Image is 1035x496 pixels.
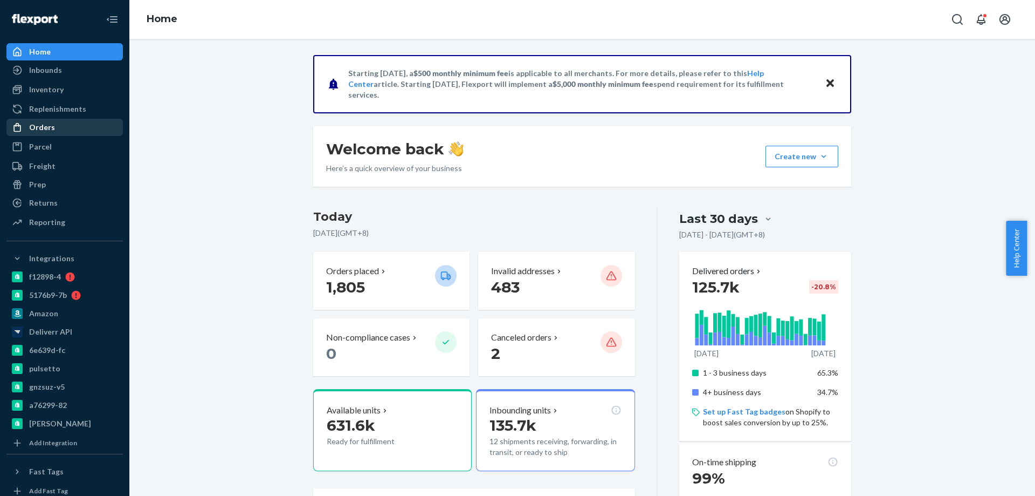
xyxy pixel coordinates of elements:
[6,397,123,414] a: a76299-82
[6,100,123,118] a: Replenishments
[679,229,765,240] p: [DATE] - [DATE] ( GMT+8 )
[994,9,1016,30] button: Open account menu
[327,436,426,447] p: Ready for fulfillment
[703,368,809,378] p: 1 - 3 business days
[553,79,653,89] span: $5,000 monthly minimum fee
[703,407,785,416] a: Set up Fast Tag badges
[817,388,838,397] span: 34.7%
[29,217,65,228] div: Reporting
[29,466,64,477] div: Fast Tags
[29,161,56,172] div: Freight
[703,406,838,428] p: on Shopify to boost sales conversion by up to 25%.
[12,14,58,25] img: Flexport logo
[313,208,635,226] h3: Today
[29,308,58,319] div: Amazon
[478,318,634,376] button: Canceled orders 2
[489,404,551,417] p: Inbounding units
[694,348,719,359] p: [DATE]
[313,252,470,310] button: Orders placed 1,805
[491,265,555,277] p: Invalid addresses
[29,46,51,57] div: Home
[29,418,91,429] div: [PERSON_NAME]
[692,456,756,468] p: On-time shipping
[29,84,64,95] div: Inventory
[327,416,375,434] span: 631.6k
[970,9,992,30] button: Open notifications
[29,141,52,152] div: Parcel
[29,382,65,392] div: gnzsuz-v5
[6,463,123,480] button: Fast Tags
[6,378,123,396] a: gnzsuz-v5
[489,416,536,434] span: 135.7k
[6,194,123,212] a: Returns
[29,438,77,447] div: Add Integration
[947,9,968,30] button: Open Search Box
[348,68,815,100] p: Starting [DATE], a is applicable to all merchants. For more details, please refer to this article...
[101,9,123,30] button: Close Navigation
[6,437,123,450] a: Add Integration
[6,360,123,377] a: pulsetto
[6,214,123,231] a: Reporting
[692,469,725,487] span: 99%
[29,486,68,495] div: Add Fast Tag
[489,436,621,458] p: 12 shipments receiving, forwarding, in transit, or ready to ship
[6,81,123,98] a: Inventory
[6,119,123,136] a: Orders
[6,305,123,322] a: Amazon
[476,389,634,471] button: Inbounding units135.7k12 shipments receiving, forwarding, in transit, or ready to ship
[6,323,123,341] a: Deliverr API
[29,104,86,114] div: Replenishments
[6,287,123,304] a: 5176b9-7b
[448,141,464,157] img: hand-wave emoji
[6,43,123,60] a: Home
[6,158,123,175] a: Freight
[138,4,186,35] ol: breadcrumbs
[6,250,123,267] button: Integrations
[1006,221,1027,276] button: Help Center
[6,268,123,286] a: f12898-4
[326,331,410,344] p: Non-compliance cases
[29,253,74,264] div: Integrations
[703,387,809,398] p: 4+ business days
[6,176,123,193] a: Prep
[491,331,551,344] p: Canceled orders
[147,13,177,25] a: Home
[817,368,838,377] span: 65.3%
[326,278,365,296] span: 1,805
[29,198,58,208] div: Returns
[313,228,635,239] p: [DATE] ( GMT+8 )
[491,278,520,296] span: 483
[326,344,336,363] span: 0
[6,138,123,155] a: Parcel
[692,278,740,296] span: 125.7k
[765,146,838,167] button: Create new
[478,252,634,310] button: Invalid addresses 483
[413,69,508,78] span: $500 monthly minimum fee
[29,363,60,374] div: pulsetto
[327,404,381,417] p: Available units
[6,62,123,79] a: Inbounds
[809,280,838,294] div: -20.8 %
[29,290,67,301] div: 5176b9-7b
[326,163,464,174] p: Here’s a quick overview of your business
[811,348,836,359] p: [DATE]
[313,389,472,471] button: Available units631.6kReady for fulfillment
[29,122,55,133] div: Orders
[29,345,65,356] div: 6e639d-fc
[6,342,123,359] a: 6e639d-fc
[326,265,379,277] p: Orders placed
[823,76,837,92] button: Close
[491,344,500,363] span: 2
[313,318,470,376] button: Non-compliance cases 0
[29,271,61,282] div: f12898-4
[29,327,72,337] div: Deliverr API
[29,400,67,411] div: a76299-82
[29,179,46,190] div: Prep
[692,265,763,277] button: Delivered orders
[29,65,62,76] div: Inbounds
[326,139,464,159] h1: Welcome back
[679,210,758,227] div: Last 30 days
[6,415,123,432] a: [PERSON_NAME]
